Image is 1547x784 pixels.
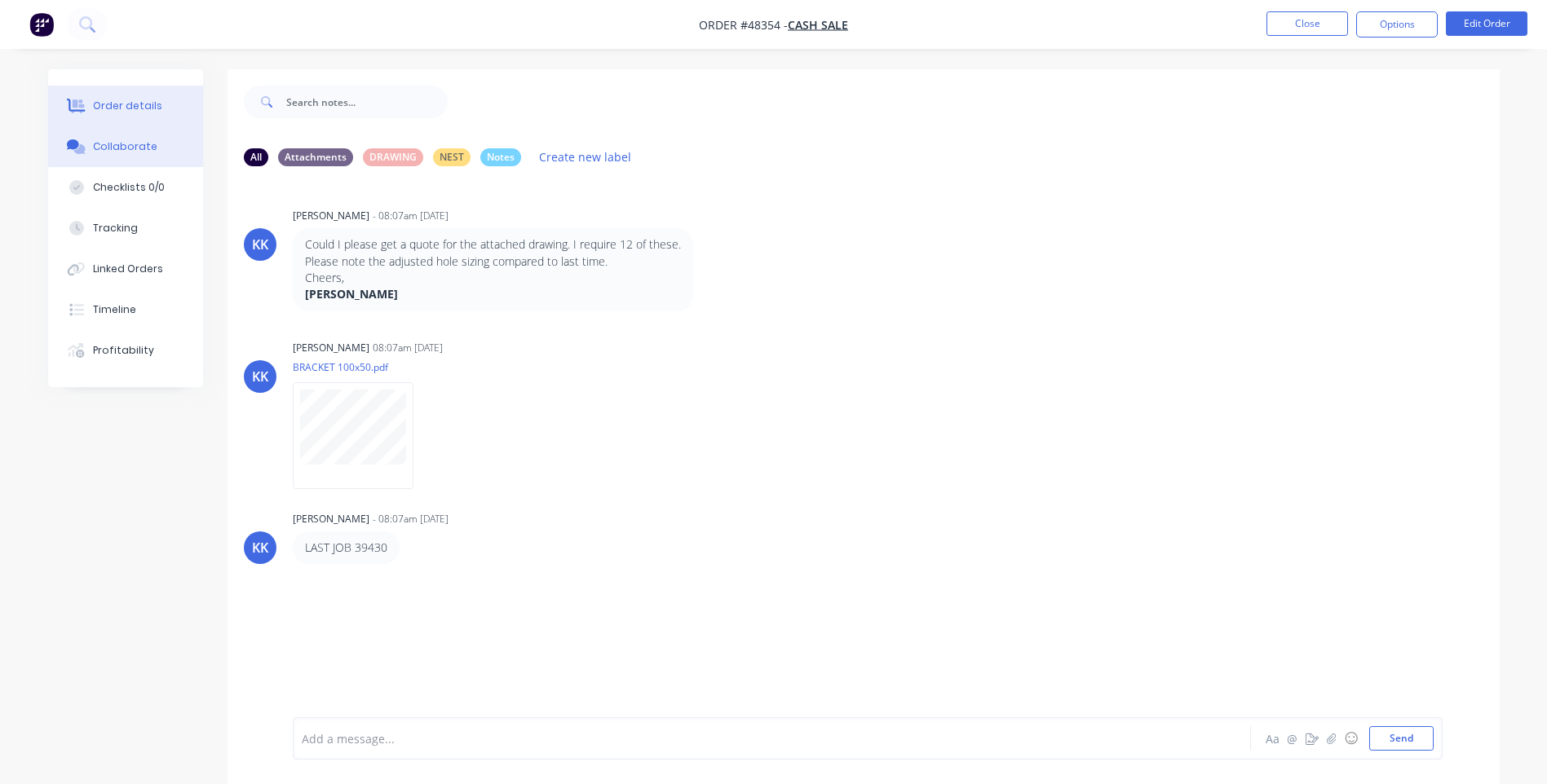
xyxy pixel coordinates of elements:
button: Profitability [48,330,203,371]
div: DRAWING [363,148,423,166]
div: Linked Orders [93,262,163,276]
div: KK [252,538,268,557]
p: LAST JOB 39430 [305,540,387,556]
button: Tracking [48,208,203,249]
button: Order details [48,86,203,126]
button: Timeline [48,289,203,330]
div: Profitability [93,343,154,358]
button: Close [1266,11,1348,36]
div: 08:07am [DATE] [373,341,443,355]
button: Checklists 0/0 [48,167,203,208]
strong: [PERSON_NAME] [305,286,398,302]
button: @ [1283,729,1302,748]
button: Aa [1263,729,1283,748]
p: Could I please get a quote for the attached drawing. I require 12 of these. [305,236,681,253]
img: Factory [29,12,54,37]
span: Order #48354 - [699,17,788,33]
p: Cheers, [305,270,681,286]
div: [PERSON_NAME] [293,209,369,223]
button: Create new label [531,146,640,168]
button: Send [1369,726,1434,751]
div: All [244,148,268,166]
div: Order details [93,99,162,113]
input: Search notes... [286,86,448,118]
div: Tracking [93,221,138,236]
div: Checklists 0/0 [93,180,165,195]
div: KK [252,235,268,254]
button: Options [1356,11,1438,37]
p: Please note the adjusted hole sizing compared to last time. [305,253,681,270]
div: Collaborate [93,139,157,154]
div: NEST [433,148,471,166]
p: BRACKET 100x50.pdf [293,360,430,374]
div: - 08:07am [DATE] [373,512,449,526]
div: - 08:07am [DATE] [373,209,449,223]
button: ☺ [1341,729,1361,748]
button: Linked Orders [48,249,203,289]
div: KK [252,367,268,386]
button: Edit Order [1446,11,1527,36]
div: [PERSON_NAME] [293,341,369,355]
div: Notes [480,148,521,166]
div: [PERSON_NAME] [293,512,369,526]
a: CASH SALE [788,17,848,33]
div: Attachments [278,148,353,166]
button: Collaborate [48,126,203,167]
div: Timeline [93,302,136,317]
